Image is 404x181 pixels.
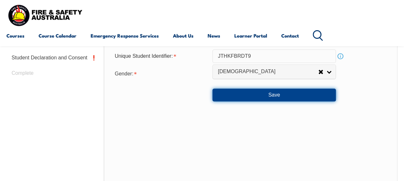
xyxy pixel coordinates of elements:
a: Learner Portal [234,28,267,43]
a: Courses [6,28,24,43]
span: [DEMOGRAPHIC_DATA] [218,68,318,75]
a: Student Declaration and Consent [6,50,100,65]
a: Emergency Response Services [91,28,159,43]
a: Contact [281,28,299,43]
a: News [208,28,220,43]
a: Course Calendar [39,28,76,43]
div: Gender is required. [110,67,212,80]
a: About Us [173,28,193,43]
div: Unique Student Identifier is required. [110,50,212,62]
a: Info [336,52,345,61]
input: 10 Characters no 1, 0, O or I [212,49,336,63]
button: Save [212,89,336,101]
span: Gender: [115,71,133,76]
